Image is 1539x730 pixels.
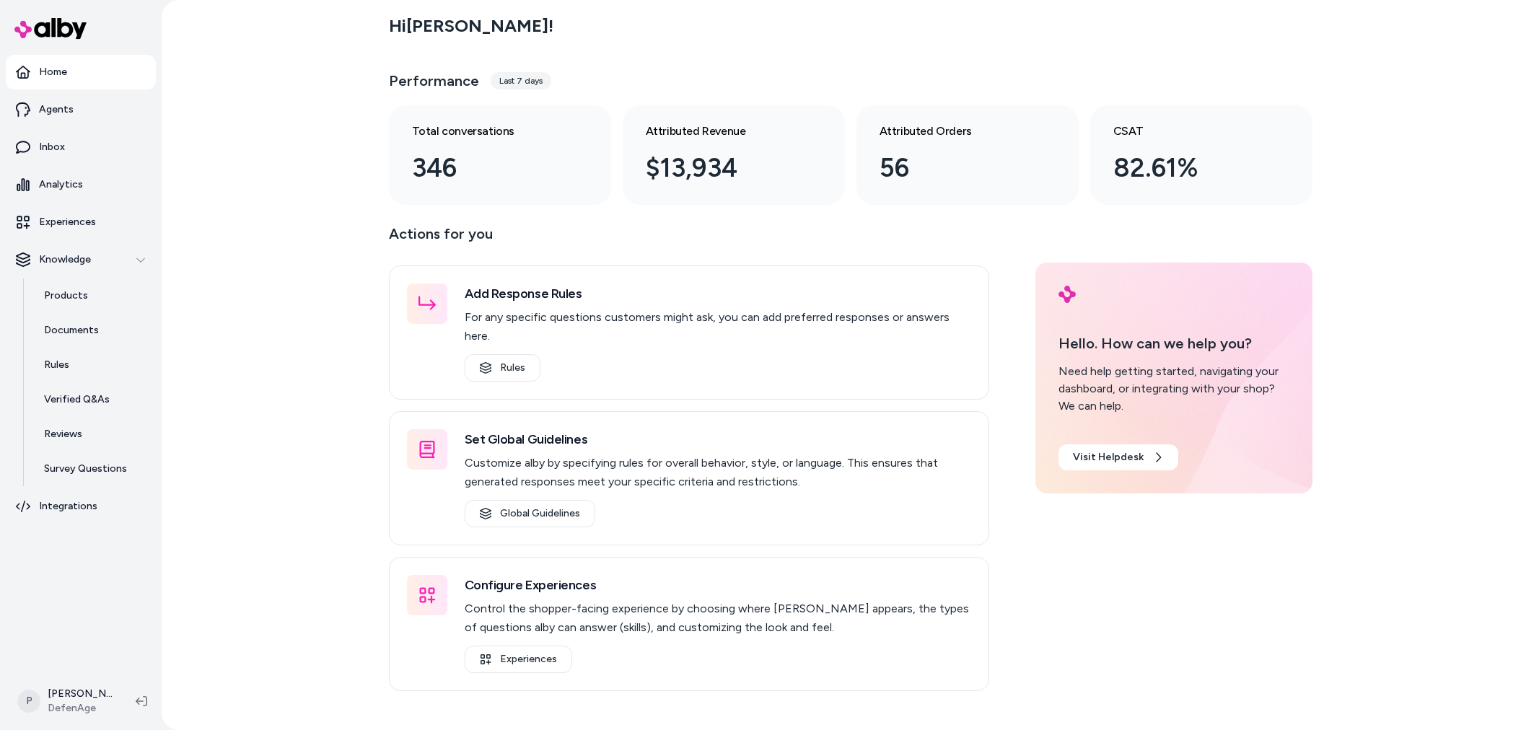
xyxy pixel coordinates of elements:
[880,149,1032,188] div: 56
[30,348,156,382] a: Rules
[465,599,971,637] p: Control the shopper-facing experience by choosing where [PERSON_NAME] appears, the types of quest...
[389,105,611,205] a: Total conversations 346
[39,102,74,117] p: Agents
[1090,105,1312,205] a: CSAT 82.61%
[6,242,156,277] button: Knowledge
[30,382,156,417] a: Verified Q&As
[44,358,69,372] p: Rules
[465,283,971,304] h3: Add Response Rules
[389,222,989,257] p: Actions for you
[465,354,540,382] a: Rules
[48,701,113,716] span: DefenAge
[6,167,156,202] a: Analytics
[1058,444,1178,470] a: Visit Helpdesk
[17,690,40,713] span: P
[465,646,572,673] a: Experiences
[39,252,91,267] p: Knowledge
[39,499,97,514] p: Integrations
[39,140,65,154] p: Inbox
[14,18,87,39] img: alby Logo
[412,123,565,140] h3: Total conversations
[30,452,156,486] a: Survey Questions
[465,454,971,491] p: Customize alby by specifying rules for overall behavior, style, or language. This ensures that ge...
[30,313,156,348] a: Documents
[6,205,156,239] a: Experiences
[1058,363,1289,415] div: Need help getting started, navigating your dashboard, or integrating with your shop? We can help.
[39,215,96,229] p: Experiences
[465,308,971,346] p: For any specific questions customers might ask, you can add preferred responses or answers here.
[856,105,1079,205] a: Attributed Orders 56
[44,427,82,441] p: Reviews
[646,123,799,140] h3: Attributed Revenue
[465,575,971,595] h3: Configure Experiences
[48,687,113,701] p: [PERSON_NAME]
[30,417,156,452] a: Reviews
[9,678,124,724] button: P[PERSON_NAME]DefenAge
[39,177,83,192] p: Analytics
[30,278,156,313] a: Products
[39,65,67,79] p: Home
[1113,123,1266,140] h3: CSAT
[44,323,99,338] p: Documents
[623,105,845,205] a: Attributed Revenue $13,934
[1113,149,1266,188] div: 82.61%
[1058,333,1289,354] p: Hello. How can we help you?
[1058,286,1076,303] img: alby Logo
[465,500,595,527] a: Global Guidelines
[44,289,88,303] p: Products
[491,72,551,89] div: Last 7 days
[6,92,156,127] a: Agents
[412,149,565,188] div: 346
[6,55,156,89] a: Home
[389,15,553,37] h2: Hi [PERSON_NAME] !
[6,489,156,524] a: Integrations
[44,392,110,407] p: Verified Q&As
[389,71,479,91] h3: Performance
[880,123,1032,140] h3: Attributed Orders
[646,149,799,188] div: $13,934
[465,429,971,449] h3: Set Global Guidelines
[6,130,156,164] a: Inbox
[44,462,127,476] p: Survey Questions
